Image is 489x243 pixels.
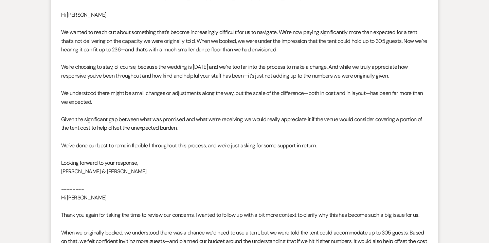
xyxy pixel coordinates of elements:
[61,159,428,167] p: Looking forward to your response,
[61,28,428,54] p: We wanted to reach out about something that’s become increasingly difficult for us to navigate. W...
[61,115,428,132] p: Given the significant gap between what was promised and what we’re receiving, we would really app...
[61,11,428,19] p: Hi [PERSON_NAME],
[61,167,428,176] p: [PERSON_NAME] & [PERSON_NAME]
[61,89,428,106] p: We understood there might be small changes or adjustments along the way, but the scale of the dif...
[61,141,428,150] p: We’ve done our best to remain flexible l throughout this process, and we’re just asking for some ...
[61,211,428,220] p: Thank you again for taking the time to review our concerns. I wanted to follow up with a bit more...
[61,63,428,80] p: We’re choosing to stay, of course, because the wedding is [DATE] and we’re too far into the proce...
[61,185,428,194] p: --------
[61,193,428,202] p: Hi [PERSON_NAME],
